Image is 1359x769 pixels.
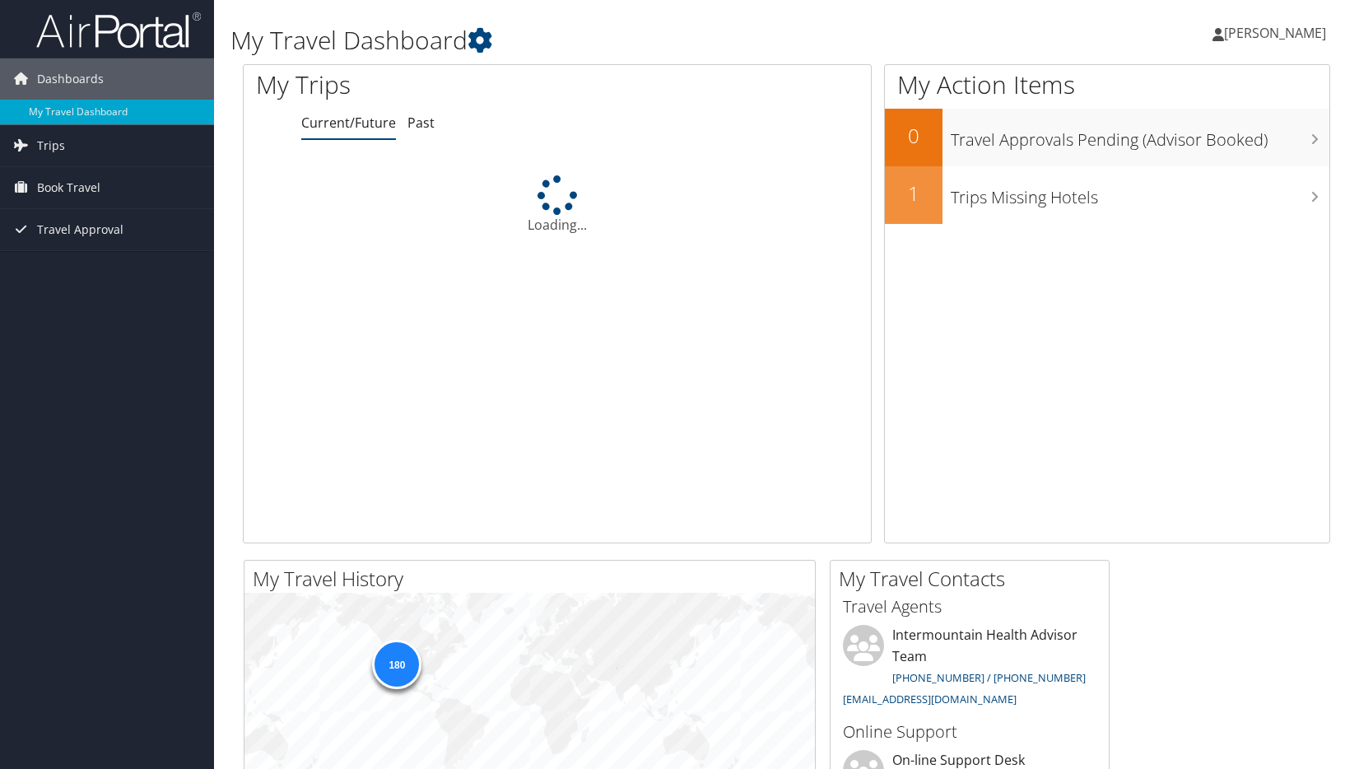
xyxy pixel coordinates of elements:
a: Past [407,114,435,132]
a: [PHONE_NUMBER] / [PHONE_NUMBER] [892,670,1086,685]
h3: Trips Missing Hotels [951,178,1329,209]
div: 180 [372,640,421,689]
a: 0Travel Approvals Pending (Advisor Booked) [885,109,1329,166]
h1: My Travel Dashboard [230,23,972,58]
h1: My Action Items [885,68,1329,102]
span: [PERSON_NAME] [1224,24,1326,42]
h2: 0 [885,122,942,150]
span: Book Travel [37,167,100,208]
span: Travel Approval [37,209,123,250]
h2: My Travel Contacts [839,565,1109,593]
h3: Online Support [843,720,1096,743]
a: 1Trips Missing Hotels [885,166,1329,224]
a: [EMAIL_ADDRESS][DOMAIN_NAME] [843,692,1017,706]
div: Loading... [244,175,871,235]
span: Dashboards [37,58,104,100]
h3: Travel Approvals Pending (Advisor Booked) [951,120,1329,151]
h2: 1 [885,179,942,207]
h1: My Trips [256,68,598,102]
img: airportal-logo.png [36,11,201,49]
a: [PERSON_NAME] [1212,8,1343,58]
h3: Travel Agents [843,595,1096,618]
h2: My Travel History [253,565,815,593]
a: Current/Future [301,114,396,132]
li: Intermountain Health Advisor Team [835,625,1105,713]
span: Trips [37,125,65,166]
